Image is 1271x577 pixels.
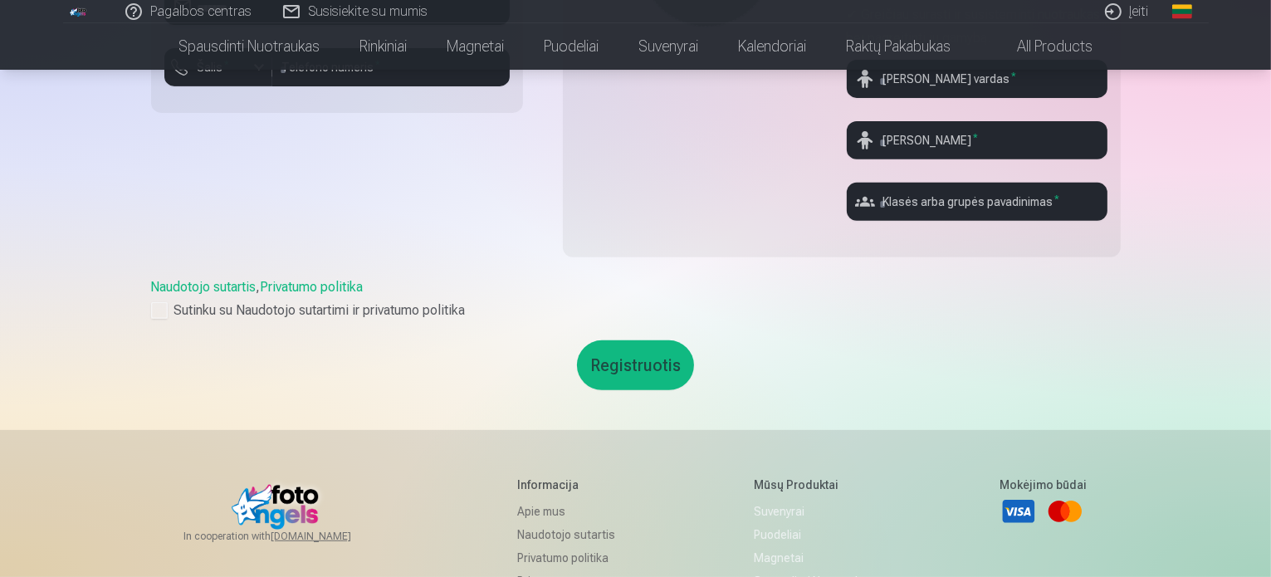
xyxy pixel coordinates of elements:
a: Privatumo politika [261,279,364,295]
a: Naudotojo sutartis [517,523,628,546]
img: /fa2 [70,7,88,17]
span: In cooperation with [183,530,391,543]
a: Mastercard [1047,493,1083,530]
a: Naudotojo sutartis [151,279,257,295]
div: , [151,277,1121,320]
h5: Mokėjimo būdai [1000,477,1088,493]
label: Sutinku su Naudotojo sutartimi ir privatumo politika [151,301,1121,320]
a: Visa [1000,493,1037,530]
h5: Informacija [517,477,628,493]
a: Privatumo politika [517,546,628,570]
a: All products [970,23,1112,70]
a: Raktų pakabukas [826,23,970,70]
a: Suvenyrai [754,500,874,523]
h5: Mūsų produktai [754,477,874,493]
a: Puodeliai [754,523,874,546]
a: Kalendoriai [718,23,826,70]
a: Apie mus [517,500,628,523]
a: Rinkiniai [340,23,427,70]
a: Magnetai [754,546,874,570]
a: Spausdinti nuotraukas [159,23,340,70]
a: Magnetai [427,23,524,70]
a: Suvenyrai [618,23,718,70]
a: [DOMAIN_NAME] [271,530,391,543]
a: Puodeliai [524,23,618,70]
button: Registruotis [577,340,694,390]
